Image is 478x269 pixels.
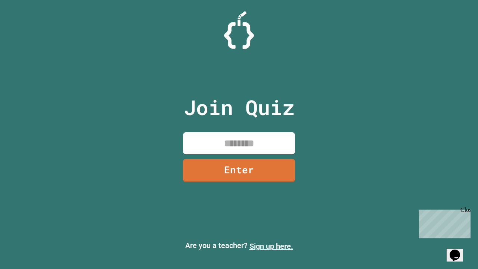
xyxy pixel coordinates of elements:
img: Logo.svg [224,11,254,49]
iframe: chat widget [447,239,471,262]
iframe: chat widget [416,207,471,238]
div: Chat with us now!Close [3,3,52,47]
p: Join Quiz [184,92,295,123]
p: Are you a teacher? [6,240,472,252]
a: Sign up here. [249,242,293,251]
a: Enter [183,159,295,182]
